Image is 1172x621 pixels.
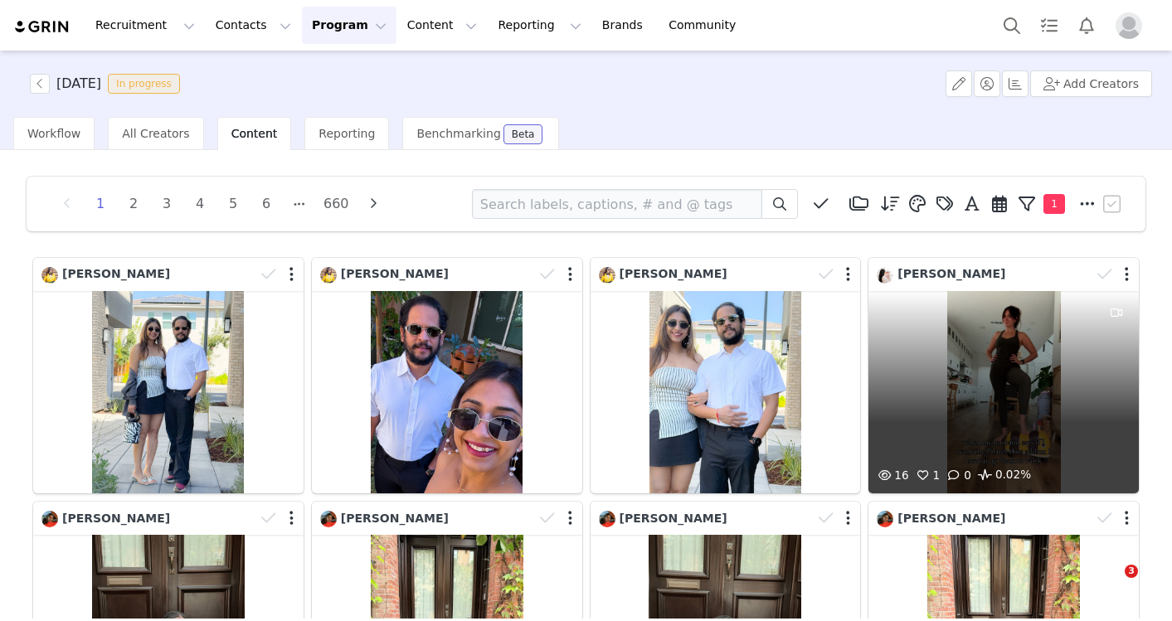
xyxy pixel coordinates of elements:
button: Notifications [1068,7,1105,44]
span: [PERSON_NAME] [620,512,727,525]
img: ef054b05-4df3-4585-8b59-38288aa740f3.jpg [320,511,337,527]
span: [PERSON_NAME] [341,267,449,280]
a: Tasks [1031,7,1067,44]
span: [PERSON_NAME] [62,512,170,525]
img: ce4e0ae3-c001-4dc8-97ae-fdd39c64c7b9.jpg [320,267,337,284]
span: [object Object] [30,74,187,94]
button: Profile [1106,12,1159,39]
span: [PERSON_NAME] [897,267,1005,280]
input: Search labels, captions, # and @ tags [472,189,762,219]
img: placeholder-profile.jpg [1116,12,1142,39]
span: 3 [1125,565,1138,578]
button: Search [994,7,1030,44]
img: f08b468d-576c-4cfc-9b42-dac8f686fd39.jpg [877,267,893,284]
span: 1 [913,468,941,482]
span: [PERSON_NAME] [62,267,170,280]
span: All Creators [122,127,189,140]
span: [PERSON_NAME] [897,512,1005,525]
span: 16 [874,468,908,482]
li: 1 [88,192,113,216]
span: [PERSON_NAME] [620,267,727,280]
a: Community [659,7,753,44]
span: 0.02% [975,465,1031,485]
button: Content [397,7,488,44]
img: grin logo [13,19,71,35]
button: Recruitment [85,7,205,44]
div: Beta [512,129,535,139]
img: ce4e0ae3-c001-4dc8-97ae-fdd39c64c7b9.jpg [41,267,58,284]
li: 660 [320,192,353,216]
span: Workflow [27,127,80,140]
span: [PERSON_NAME] [341,512,449,525]
button: Add Creators [1030,70,1152,97]
span: 0 [944,468,971,482]
button: Contacts [206,7,301,44]
li: 2 [121,192,146,216]
span: Content [231,127,278,140]
span: In progress [108,74,180,94]
button: Reporting [488,7,591,44]
img: ef054b05-4df3-4585-8b59-38288aa740f3.jpg [599,511,615,527]
li: 5 [221,192,246,216]
img: ef054b05-4df3-4585-8b59-38288aa740f3.jpg [41,511,58,527]
button: 1 [1014,192,1073,216]
h3: [DATE] [56,74,101,94]
img: ce4e0ae3-c001-4dc8-97ae-fdd39c64c7b9.jpg [599,267,615,284]
span: Benchmarking [416,127,500,140]
a: Brands [592,7,658,44]
span: 1 [1043,194,1065,214]
li: 6 [254,192,279,216]
button: Program [302,7,396,44]
span: Reporting [319,127,375,140]
img: ef054b05-4df3-4585-8b59-38288aa740f3.jpg [877,511,893,527]
li: 4 [187,192,212,216]
li: 3 [154,192,179,216]
iframe: Intercom live chat [1091,565,1131,604]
